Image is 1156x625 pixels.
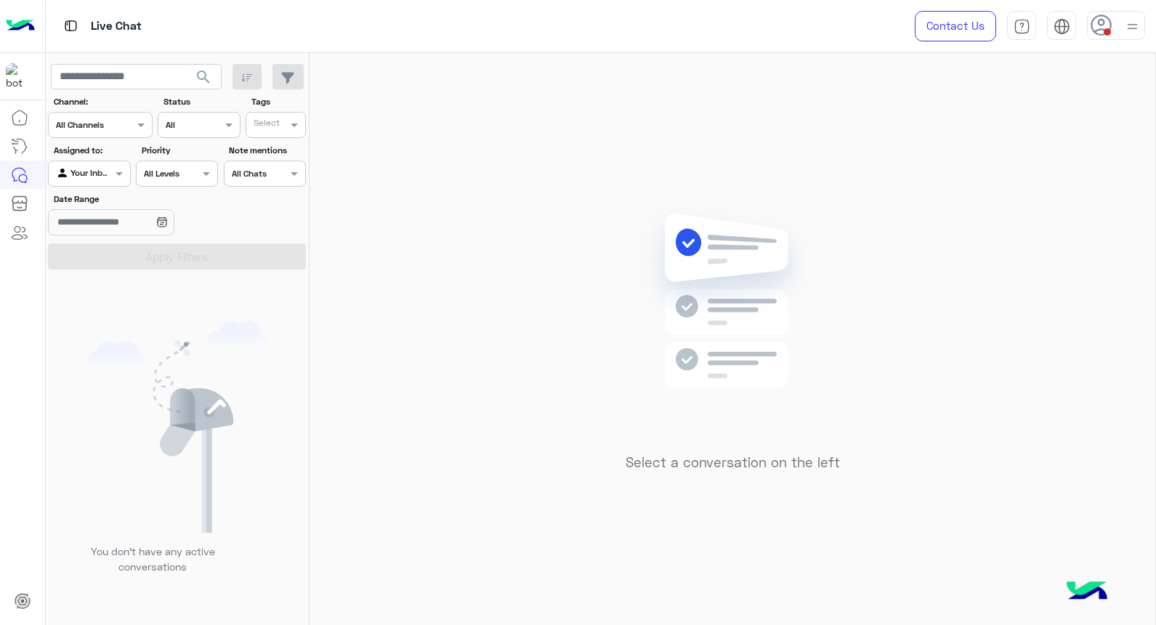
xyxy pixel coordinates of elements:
[86,320,269,533] img: empty users
[1062,567,1112,618] img: hulul-logo.png
[142,144,217,157] label: Priority
[186,64,222,95] button: search
[79,544,226,575] p: You don’t have any active conversations
[91,17,142,36] p: Live Chat
[6,11,35,41] img: Logo
[195,68,212,86] span: search
[54,95,151,108] label: Channel:
[1007,11,1036,41] a: tab
[915,11,996,41] a: Contact Us
[251,95,304,108] label: Tags
[54,193,217,206] label: Date Range
[251,116,280,133] div: Select
[62,17,80,35] img: tab
[626,454,840,471] h5: Select a conversation on the left
[48,243,306,270] button: Apply Filters
[1054,18,1070,35] img: tab
[229,144,304,157] label: Note mentions
[163,95,238,108] label: Status
[1123,17,1141,36] img: profile
[54,144,129,157] label: Assigned to:
[628,202,838,443] img: no messages
[1014,18,1030,35] img: tab
[6,63,32,89] img: 1403182699927242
